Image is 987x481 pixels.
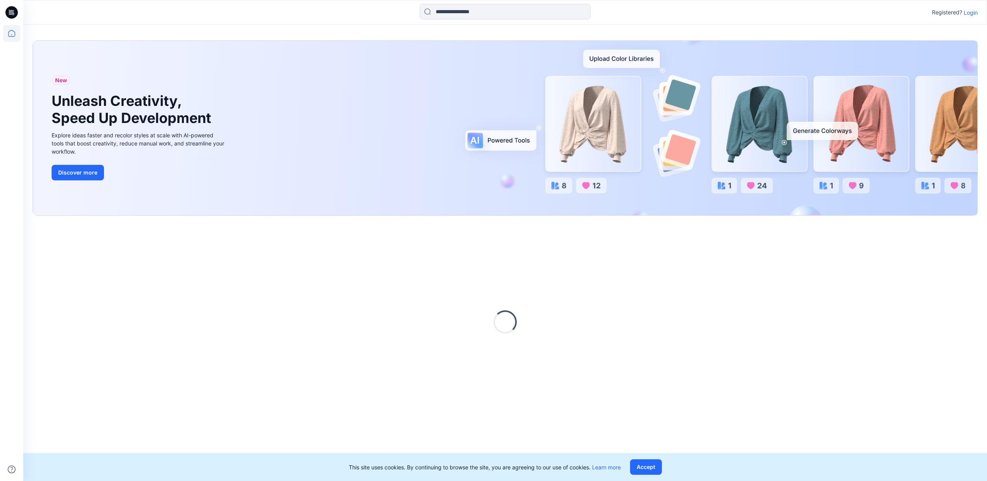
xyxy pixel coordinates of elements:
[55,76,67,85] span: New
[630,459,662,475] button: Accept
[52,131,226,156] div: Explore ideas faster and recolor styles at scale with AI-powered tools that boost creativity, red...
[52,165,226,180] a: Discover more
[52,93,215,126] h1: Unleash Creativity, Speed Up Development
[964,9,978,17] p: Login
[349,463,621,471] p: This site uses cookies. By continuing to browse the site, you are agreeing to our use of cookies.
[932,8,962,17] p: Registered?
[592,464,621,471] a: Learn more
[52,165,104,180] button: Discover more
